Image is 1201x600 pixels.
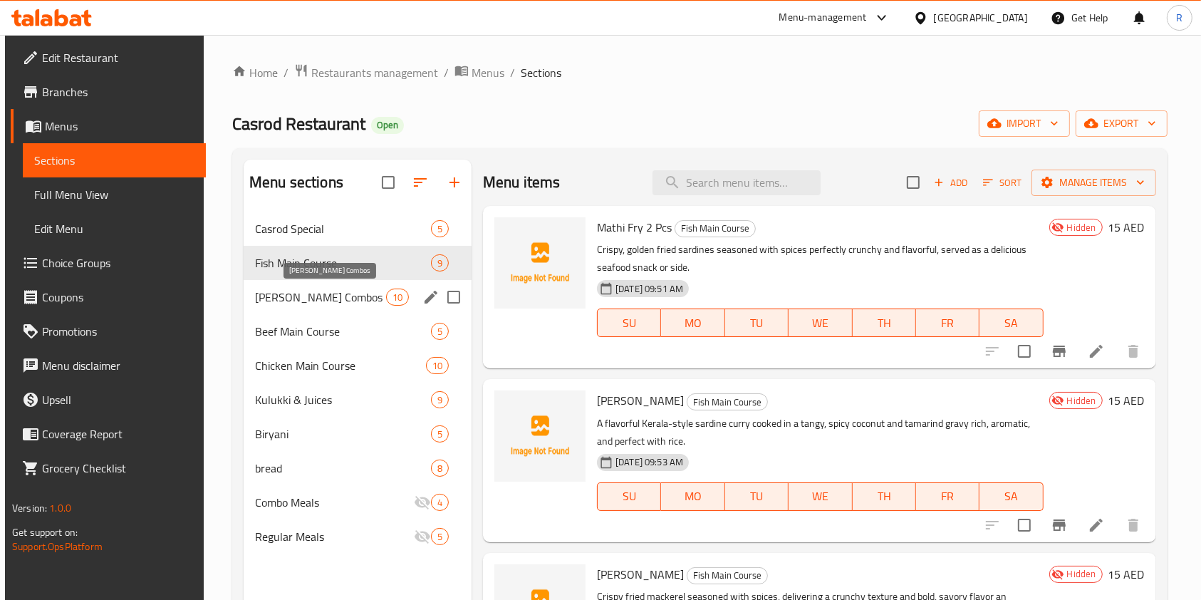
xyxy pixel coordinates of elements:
[403,165,437,200] span: Sort sections
[311,64,438,81] span: Restaurants management
[1042,334,1076,368] button: Branch-specific-item
[432,222,448,236] span: 5
[603,313,655,333] span: SU
[255,254,431,271] div: Fish Main Course
[42,357,194,374] span: Menu disclaimer
[255,494,414,511] span: Combo Meals
[244,212,472,246] div: Casrod Special5
[979,110,1070,137] button: import
[432,257,448,270] span: 9
[255,323,431,340] span: Beef Main Course
[687,567,768,584] div: Fish Main Course
[11,75,206,109] a: Branches
[255,425,431,443] span: Biryani
[779,9,867,26] div: Menu-management
[11,417,206,451] a: Coverage Report
[687,567,767,584] span: Fish Main Course
[244,348,472,383] div: Chicken Main Course10
[431,323,449,340] div: items
[11,41,206,75] a: Edit Restaurant
[414,528,431,545] svg: Inactive section
[597,482,661,511] button: SU
[294,63,438,82] a: Restaurants management
[255,391,431,408] span: Kulukki & Juices
[45,118,194,135] span: Menus
[687,393,768,410] div: Fish Main Course
[1116,508,1150,542] button: delete
[1076,110,1168,137] button: export
[1061,567,1102,581] span: Hidden
[12,499,47,517] span: Version:
[731,313,783,333] span: TU
[414,494,431,511] svg: Inactive section
[1108,564,1145,584] h6: 15 AED
[373,167,403,197] span: Select all sections
[249,172,343,193] h2: Menu sections
[610,455,689,469] span: [DATE] 09:53 AM
[431,254,449,271] div: items
[432,530,448,544] span: 5
[431,494,449,511] div: items
[244,246,472,280] div: Fish Main Course9
[11,109,206,143] a: Menus
[12,523,78,542] span: Get support on:
[11,451,206,485] a: Grocery Checklist
[244,451,472,485] div: bread8
[853,482,916,511] button: TH
[42,391,194,408] span: Upsell
[1087,115,1156,133] span: export
[1009,510,1039,540] span: Select to update
[597,564,684,585] span: [PERSON_NAME]
[386,289,409,306] div: items
[232,64,278,81] a: Home
[387,291,408,304] span: 10
[483,172,561,193] h2: Menu items
[50,499,72,517] span: 1.0.0
[42,83,194,100] span: Branches
[661,482,724,511] button: MO
[431,460,449,477] div: items
[974,172,1031,194] span: Sort items
[432,428,448,441] span: 5
[244,383,472,417] div: Kulukki & Juices9
[255,220,431,237] div: Casrod Special
[244,206,472,559] nav: Menu sections
[432,325,448,338] span: 5
[371,117,404,134] div: Open
[932,175,970,191] span: Add
[597,241,1044,276] p: Crispy, golden fried sardines seasoned with spices perfectly crunchy and flavorful, served as a d...
[916,482,979,511] button: FR
[928,172,974,194] button: Add
[255,357,426,374] div: Chicken Main Course
[42,254,194,271] span: Choice Groups
[858,486,910,507] span: TH
[431,425,449,443] div: items
[494,390,586,482] img: Mathi Curry
[725,482,789,511] button: TU
[11,348,206,383] a: Menu disclaimer
[985,313,1037,333] span: SA
[597,390,684,411] span: [PERSON_NAME]
[725,309,789,337] button: TU
[437,165,472,200] button: Add section
[597,309,661,337] button: SU
[603,486,655,507] span: SU
[255,460,431,477] span: bread
[731,486,783,507] span: TU
[1042,508,1076,542] button: Branch-specific-item
[675,220,756,237] div: Fish Main Course
[1088,343,1105,360] a: Edit menu item
[922,313,974,333] span: FR
[284,64,288,81] li: /
[244,519,472,554] div: Regular Meals5
[661,309,724,337] button: MO
[979,172,1026,194] button: Sort
[255,289,386,306] span: [PERSON_NAME] Combos
[928,172,974,194] span: Add item
[432,496,448,510] span: 4
[11,280,206,314] a: Coupons
[667,313,719,333] span: MO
